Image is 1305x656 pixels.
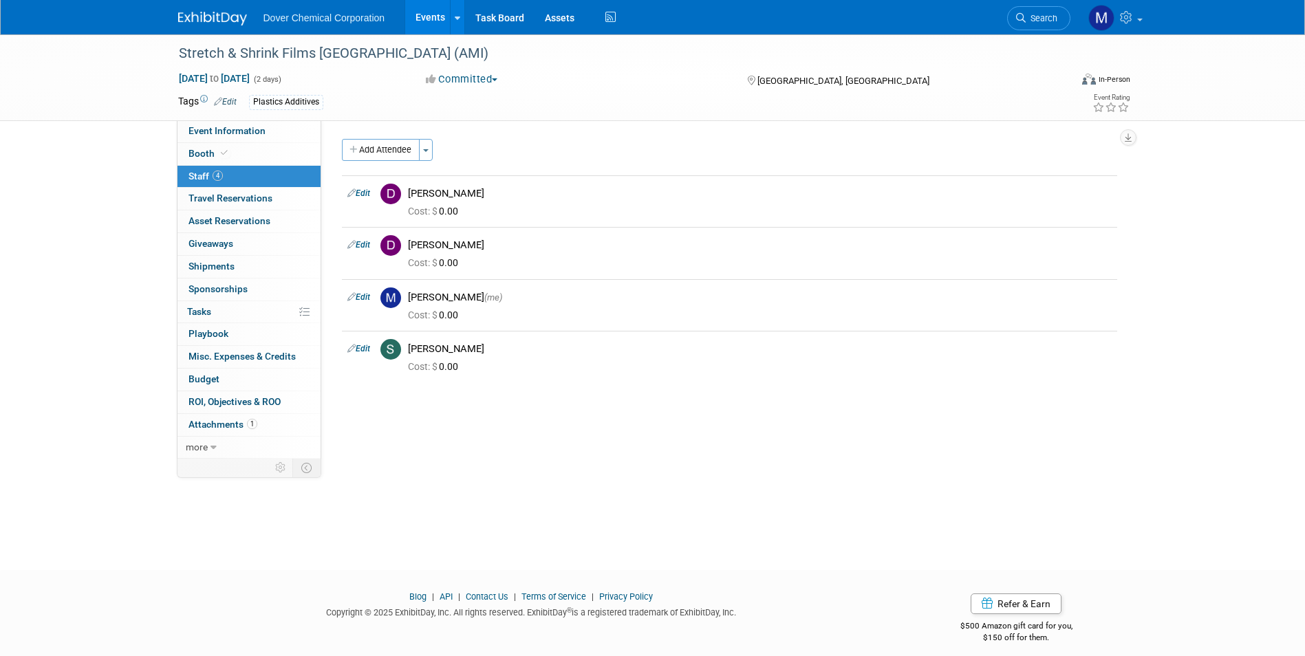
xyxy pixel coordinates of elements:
[408,361,439,372] span: Cost: $
[380,184,401,204] img: D.jpg
[188,373,219,384] span: Budget
[484,292,502,303] span: (me)
[905,611,1128,643] div: $500 Amazon gift card for you,
[408,361,464,372] span: 0.00
[408,206,464,217] span: 0.00
[177,278,321,300] a: Sponsorships
[221,149,228,157] i: Booth reservation complete
[971,593,1061,614] a: Refer & Earn
[188,283,248,294] span: Sponsorships
[1092,94,1130,101] div: Event Rating
[347,188,370,198] a: Edit
[421,72,503,87] button: Committed
[249,95,323,109] div: Plastics Additives
[1007,6,1070,30] a: Search
[510,591,519,602] span: |
[408,257,439,268] span: Cost: $
[174,41,1050,66] div: Stretch & Shrink Films [GEOGRAPHIC_DATA] (AMI)
[178,72,250,85] span: [DATE] [DATE]
[177,256,321,278] a: Shipments
[188,261,235,272] span: Shipments
[188,215,270,226] span: Asset Reservations
[757,76,929,86] span: [GEOGRAPHIC_DATA], [GEOGRAPHIC_DATA]
[408,187,1112,200] div: [PERSON_NAME]
[347,344,370,353] a: Edit
[177,120,321,142] a: Event Information
[252,75,281,84] span: (2 days)
[213,171,223,181] span: 4
[177,301,321,323] a: Tasks
[455,591,464,602] span: |
[188,351,296,362] span: Misc. Expenses & Credits
[263,12,385,23] span: Dover Chemical Corporation
[269,459,293,477] td: Personalize Event Tab Strip
[177,233,321,255] a: Giveaways
[177,323,321,345] a: Playbook
[188,148,230,159] span: Booth
[588,591,597,602] span: |
[989,72,1131,92] div: Event Format
[177,369,321,391] a: Budget
[188,193,272,204] span: Travel Reservations
[1026,13,1057,23] span: Search
[188,396,281,407] span: ROI, Objectives & ROO
[1088,5,1114,31] img: Matt Fender
[567,606,572,614] sup: ®
[599,591,653,602] a: Privacy Policy
[177,188,321,210] a: Travel Reservations
[1098,74,1130,85] div: In-Person
[247,419,257,429] span: 1
[408,206,439,217] span: Cost: $
[177,437,321,459] a: more
[440,591,453,602] a: API
[188,238,233,249] span: Giveaways
[380,287,401,308] img: M.jpg
[208,73,221,84] span: to
[408,309,439,320] span: Cost: $
[178,603,885,619] div: Copyright © 2025 ExhibitDay, Inc. All rights reserved. ExhibitDay is a registered trademark of Ex...
[177,166,321,188] a: Staff4
[178,12,247,25] img: ExhibitDay
[347,240,370,250] a: Edit
[905,632,1128,644] div: $150 off for them.
[188,328,228,339] span: Playbook
[187,306,211,317] span: Tasks
[1082,74,1096,85] img: Format-Inperson.png
[408,342,1112,356] div: [PERSON_NAME]
[188,171,223,182] span: Staff
[408,309,464,320] span: 0.00
[342,139,420,161] button: Add Attendee
[380,339,401,360] img: S.jpg
[521,591,586,602] a: Terms of Service
[177,143,321,165] a: Booth
[409,591,427,602] a: Blog
[177,210,321,232] a: Asset Reservations
[408,257,464,268] span: 0.00
[292,459,321,477] td: Toggle Event Tabs
[188,419,257,430] span: Attachments
[186,441,208,452] span: more
[466,591,508,602] a: Contact Us
[347,292,370,302] a: Edit
[177,414,321,436] a: Attachments1
[429,591,438,602] span: |
[380,235,401,256] img: D.jpg
[408,239,1112,252] div: [PERSON_NAME]
[408,291,1112,304] div: [PERSON_NAME]
[188,125,266,136] span: Event Information
[177,391,321,413] a: ROI, Objectives & ROO
[214,97,237,107] a: Edit
[177,346,321,368] a: Misc. Expenses & Credits
[178,94,237,110] td: Tags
